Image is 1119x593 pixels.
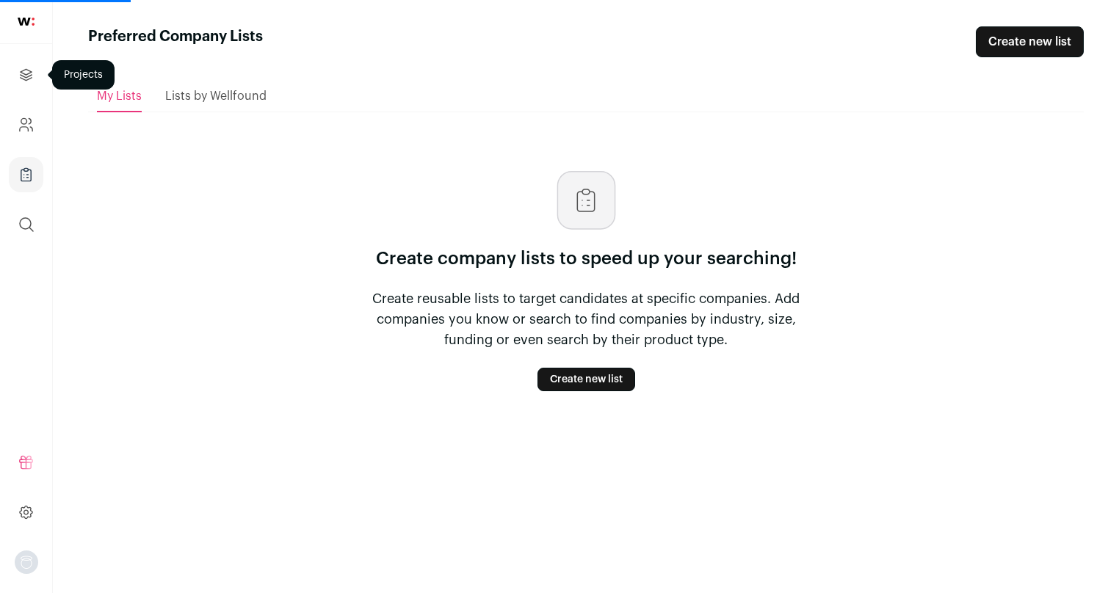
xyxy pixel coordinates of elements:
[165,90,267,102] span: Lists by Wellfound
[52,60,115,90] div: Projects
[165,81,267,111] a: Lists by Wellfound
[88,26,263,57] h1: Preferred Company Lists
[351,288,821,350] p: Create reusable lists to target candidates at specific companies. Add companies you know or searc...
[976,26,1084,57] a: Create new list
[9,157,43,192] a: Company Lists
[15,550,38,574] img: nopic.png
[18,18,35,26] img: wellfound-shorthand-0d5821cbd27db2630d0214b213865d53afaa358527fdda9d0ea32b1df1b89c2c.svg
[9,107,43,142] a: Company and ATS Settings
[537,368,635,391] a: Create new list
[15,550,38,574] button: Open dropdown
[97,90,142,102] span: My Lists
[9,57,43,92] a: Projects
[376,247,797,271] p: Create company lists to speed up your searching!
